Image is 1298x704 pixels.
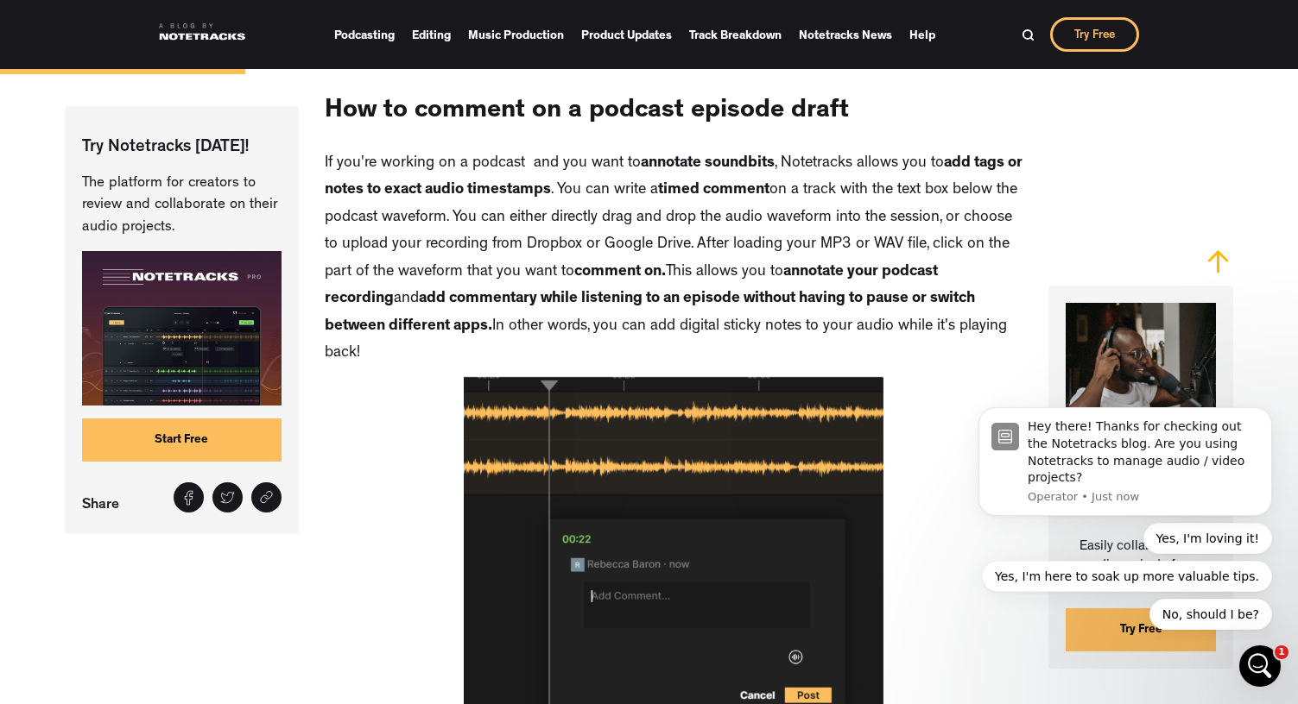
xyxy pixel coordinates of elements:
[334,22,395,47] a: Podcasting
[953,392,1298,640] iframe: Intercom notifications message
[1050,17,1139,52] a: Try Free
[82,172,282,238] p: The platform for creators to review and collaborate on their audio projects.
[325,151,1023,368] p: If you're working on a podcast and you want to , Notetracks allows you to . You can write a on a ...
[574,265,666,280] strong: comment on.
[641,156,775,172] strong: annotate soundbits
[259,490,274,505] img: Share link icon
[658,183,769,198] strong: timed comment
[212,482,243,512] a: Tweet
[325,265,938,308] strong: annotate your podcast recording
[412,22,451,47] a: Editing
[325,97,849,129] h3: How to comment on a podcast episode draft
[468,22,564,47] a: Music Production
[82,135,282,159] p: Try Notetracks [DATE]!
[174,482,204,512] a: Share on Facebook
[799,22,892,47] a: Notetracks News
[1239,645,1281,687] iframe: Intercom live chat
[82,492,128,517] p: Share
[581,22,672,47] a: Product Updates
[1022,28,1035,41] img: Search Bar
[325,292,975,335] strong: add commentary while listening to an episode without having to pause or switch between different ...
[1275,645,1289,659] span: 1
[82,418,282,462] a: Start Free
[689,22,782,47] a: Track Breakdown
[909,22,935,47] a: Help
